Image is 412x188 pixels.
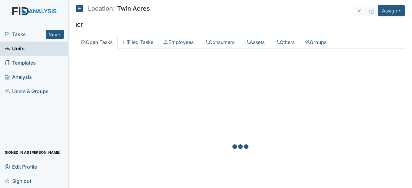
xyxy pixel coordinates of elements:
span: Analysis [5,72,32,82]
h5: Twin Acres [76,5,150,12]
span: Signed in as [PERSON_NAME] [5,148,61,157]
a: Others [270,36,300,49]
span: Users & Groups [5,87,49,96]
a: Employees [158,36,199,49]
a: Assets [240,36,270,49]
span: Units [5,44,25,53]
button: New [46,30,64,39]
span: Sign out [5,176,31,186]
a: Open Tasks [76,36,118,49]
a: Tasks [5,31,46,38]
a: Filed Tasks [118,36,158,49]
span: Location: [88,5,115,12]
p: ICF [76,21,405,29]
span: Templates [5,58,36,68]
span: Edit Profile [5,162,37,171]
a: Consumers [199,36,240,49]
button: Assign [378,5,405,16]
a: Groups [300,36,332,49]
